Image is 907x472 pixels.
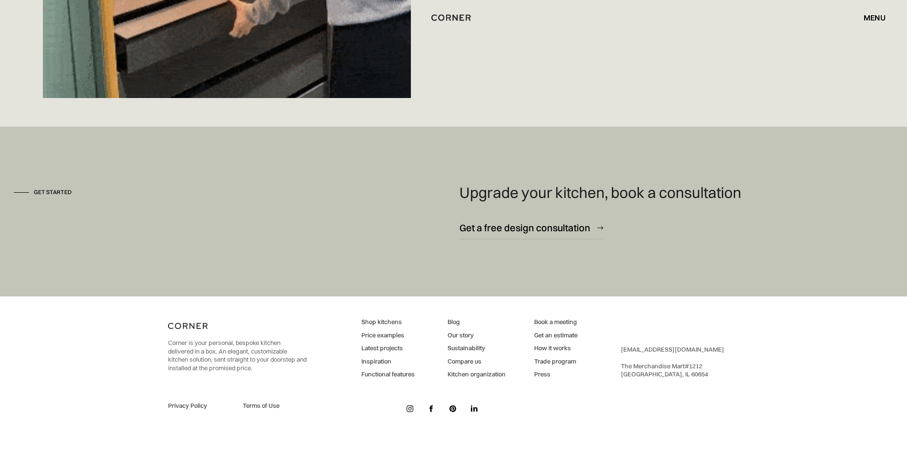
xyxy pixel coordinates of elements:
a: How it works [534,344,578,353]
div: menu [864,14,886,21]
h4: Upgrade your kitchen, book a consultation [459,184,741,202]
a: Terms of Use [243,402,307,410]
div: menu [854,10,886,26]
a: Our story [448,331,506,340]
a: Get an estimate [534,331,578,340]
p: Corner is your personal, bespoke kitchen delivered in a box. An elegant, customizable kitchen sol... [168,339,307,372]
div: Get a free design consultation [459,221,590,234]
a: Get a free design consultation [459,216,603,239]
a: Kitchen organization [448,370,506,379]
a: Book a meeting [534,318,578,326]
a: home [418,11,489,24]
a: Inspiration [361,357,415,366]
a: Sustainability [448,344,506,353]
a: Blog [448,318,506,326]
a: Latest projects [361,344,415,353]
a: Price examples [361,331,415,340]
div: Get started [34,188,72,197]
a: Functional features [361,370,415,379]
a: Trade program [534,357,578,366]
a: Shop kitchens [361,318,415,326]
a: Compare us [448,357,506,366]
a: Privacy Policy [168,402,232,410]
a: Press [534,370,578,379]
a: [EMAIL_ADDRESS][DOMAIN_NAME] [621,345,724,353]
div: ‍ The Merchandise Mart #1212 ‍ [GEOGRAPHIC_DATA], IL 60654 [621,345,724,379]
